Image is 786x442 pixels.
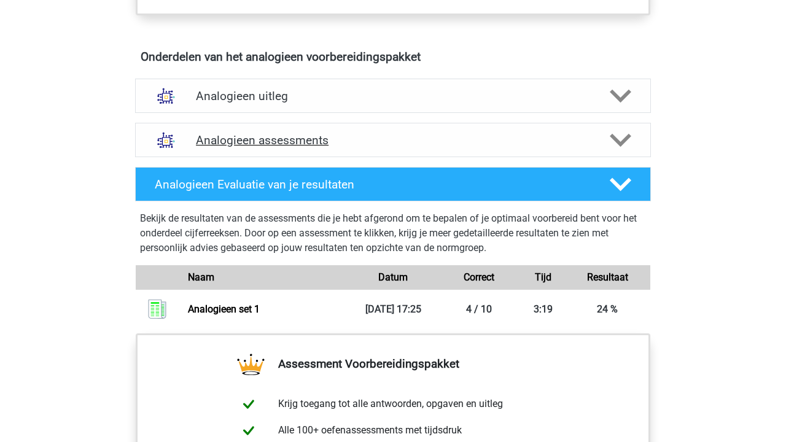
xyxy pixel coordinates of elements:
[350,270,436,285] div: Datum
[130,123,656,157] a: assessments Analogieen assessments
[179,270,350,285] div: Naam
[150,80,182,112] img: analogieen uitleg
[150,125,182,156] img: analogieen assessments
[140,211,646,255] p: Bekijk de resultaten van de assessments die je hebt afgerond om te bepalen of je optimaal voorber...
[155,177,590,192] h4: Analogieen Evaluatie van je resultaten
[130,79,656,113] a: uitleg Analogieen uitleg
[141,50,645,64] h4: Onderdelen van het analogieen voorbereidingspakket
[522,270,565,285] div: Tijd
[188,303,260,315] a: Analogieen set 1
[130,167,656,201] a: Analogieen Evaluatie van je resultaten
[196,89,590,103] h4: Analogieen uitleg
[564,270,650,285] div: Resultaat
[196,133,590,147] h4: Analogieen assessments
[436,270,522,285] div: Correct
